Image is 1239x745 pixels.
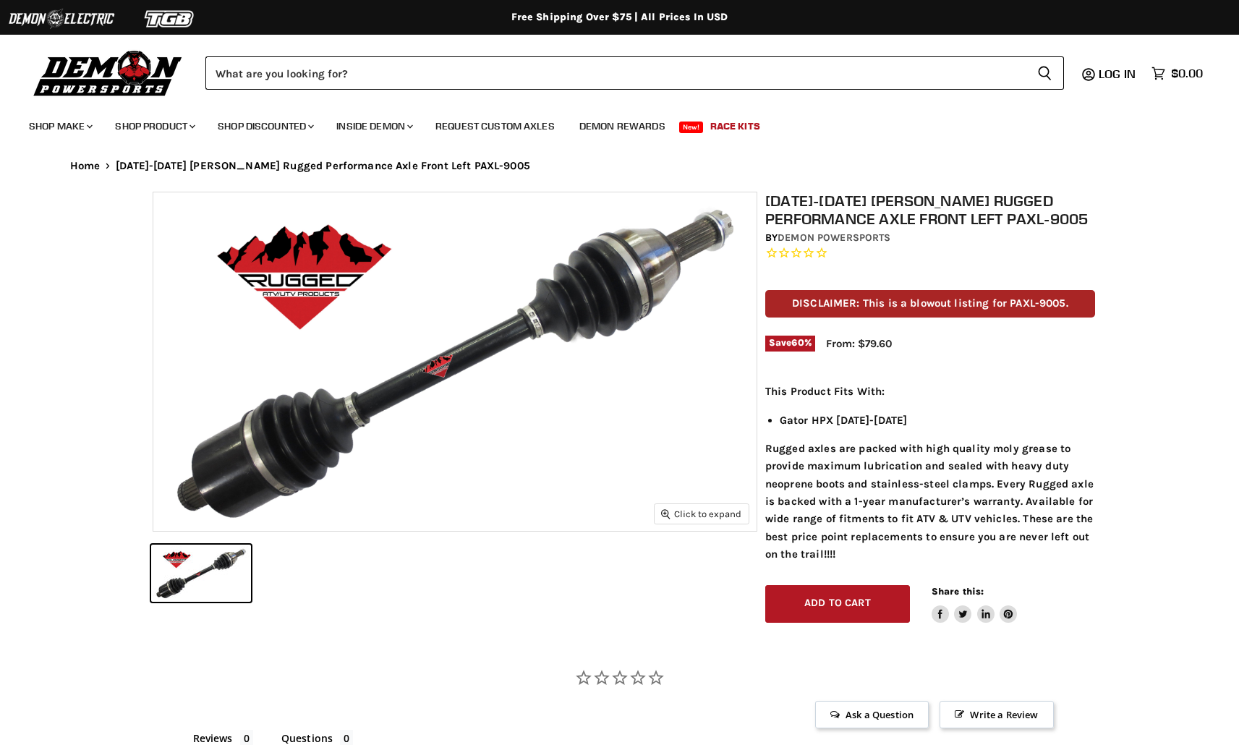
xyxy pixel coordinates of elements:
[18,111,101,141] a: Shop Make
[655,504,749,524] button: Click to expand
[29,47,187,98] img: Demon Powersports
[826,337,892,350] span: From: $79.60
[1092,67,1144,80] a: Log in
[116,160,530,172] span: [DATE]-[DATE] [PERSON_NAME] Rugged Performance Axle Front Left PAXL-9005
[765,383,1095,400] p: This Product Fits With:
[765,336,815,352] span: Save %
[661,508,741,519] span: Click to expand
[205,56,1026,90] input: Search
[765,585,910,623] button: Add to cart
[153,192,757,532] img: 2010-2013 John Deere Rugged Performance Axle Front Left PAXL-9005
[804,597,871,609] span: Add to cart
[679,122,704,133] span: New!
[18,106,1199,141] ul: Main menu
[765,192,1095,228] h1: [DATE]-[DATE] [PERSON_NAME] Rugged Performance Axle Front Left PAXL-9005
[765,230,1095,246] div: by
[765,383,1095,563] div: Rugged axles are packed with high quality moly grease to provide maximum lubrication and sealed w...
[1099,67,1136,81] span: Log in
[151,545,251,602] button: 2010-2013 John Deere Rugged Performance Axle Front Left PAXL-9005 thumbnail
[780,412,1095,429] li: Gator HPX [DATE]-[DATE]
[815,701,929,728] span: Ask a Question
[699,111,771,141] a: Race Kits
[41,160,1198,172] nav: Breadcrumbs
[1171,67,1203,80] span: $0.00
[41,11,1198,24] div: Free Shipping Over $75 | All Prices In USD
[325,111,422,141] a: Inside Demon
[932,586,984,597] span: Share this:
[1144,63,1210,84] a: $0.00
[7,5,116,33] img: Demon Electric Logo 2
[932,585,1018,623] aside: Share this:
[778,231,890,244] a: Demon Powersports
[116,5,224,33] img: TGB Logo 2
[791,337,804,348] span: 60
[765,246,1095,261] span: Rated 0.0 out of 5 stars 0 reviews
[569,111,676,141] a: Demon Rewards
[104,111,204,141] a: Shop Product
[205,56,1064,90] form: Product
[940,701,1053,728] span: Write a Review
[425,111,566,141] a: Request Custom Axles
[70,160,101,172] a: Home
[765,290,1095,317] p: DISCLAIMER: This is a blowout listing for PAXL-9005.
[207,111,323,141] a: Shop Discounted
[1026,56,1064,90] button: Search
